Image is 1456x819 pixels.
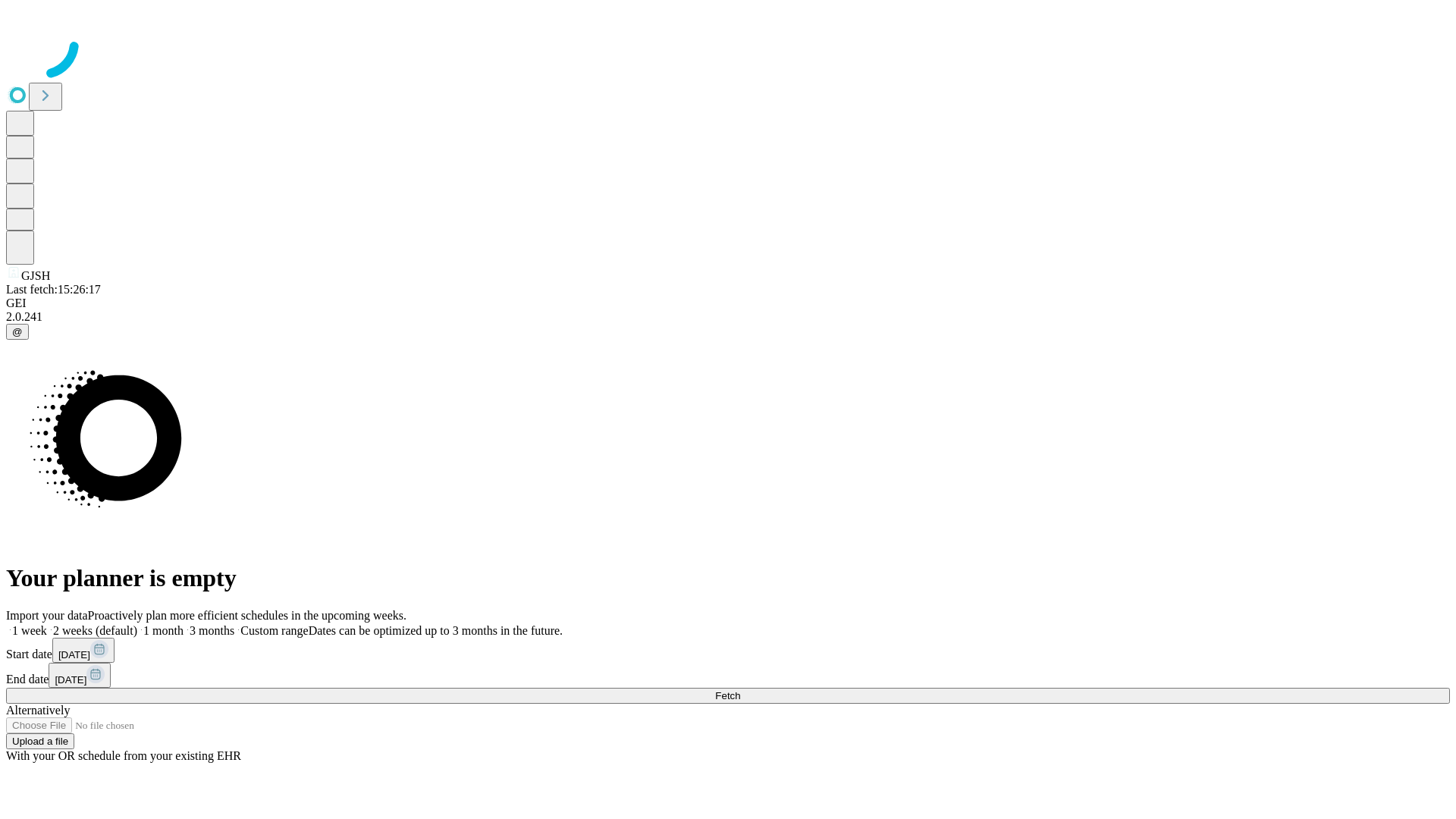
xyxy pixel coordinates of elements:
[21,269,50,282] span: GJSH
[6,663,1450,688] div: End date
[49,663,111,688] button: [DATE]
[715,690,740,701] span: Fetch
[190,624,234,637] span: 3 months
[6,310,1450,324] div: 2.0.241
[52,638,115,663] button: [DATE]
[6,638,1450,663] div: Start date
[88,609,406,622] span: Proactively plan more efficient schedules in the upcoming weeks.
[55,674,86,686] span: [DATE]
[12,624,47,637] span: 1 week
[6,704,70,717] span: Alternatively
[6,733,74,749] button: Upload a file
[58,649,90,661] span: [DATE]
[6,297,1450,310] div: GEI
[6,688,1450,704] button: Fetch
[6,564,1450,592] h1: Your planner is empty
[309,624,563,637] span: Dates can be optimized up to 3 months in the future.
[6,324,29,340] button: @
[6,283,101,296] span: Last fetch: 15:26:17
[6,749,241,762] span: With your OR schedule from your existing EHR
[240,624,308,637] span: Custom range
[53,624,137,637] span: 2 weeks (default)
[6,609,88,622] span: Import your data
[12,326,23,337] span: @
[143,624,184,637] span: 1 month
